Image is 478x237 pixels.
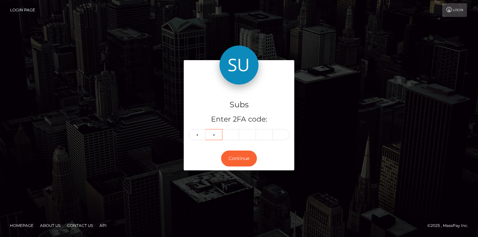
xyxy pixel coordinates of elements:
[427,222,473,229] div: © 2025 , MassPay Inc.
[442,3,467,17] a: Login
[37,220,63,230] a: About Us
[219,46,259,85] img: Subs
[221,151,257,166] button: Continue
[189,99,289,111] h4: Subs
[64,220,96,230] a: Contact Us
[189,114,289,125] h5: Enter 2FA code:
[97,220,109,230] a: API
[10,3,35,17] a: Login Page
[7,220,36,230] a: Homepage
